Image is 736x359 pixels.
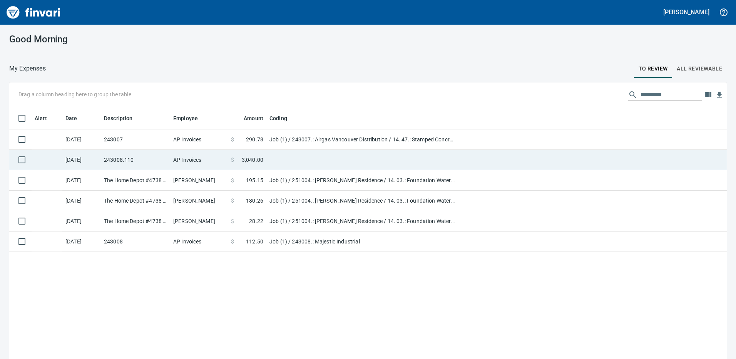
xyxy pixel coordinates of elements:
span: $ [231,136,234,143]
span: $ [231,156,234,164]
span: 3,040.00 [242,156,263,164]
td: [DATE] [62,150,101,170]
span: Amount [234,114,263,123]
td: [PERSON_NAME] [170,170,228,191]
p: Drag a column heading here to group the table [18,91,131,98]
span: 290.78 [246,136,263,143]
span: Amount [244,114,263,123]
td: 243008 [101,232,170,252]
td: Job (1) / 251004.: [PERSON_NAME] Residence / 14. 03.: Foundation Waterproofing / 5: Other [266,170,459,191]
span: 28.22 [249,217,263,225]
span: Description [104,114,143,123]
span: $ [231,238,234,245]
button: Choose columns to display [702,89,714,101]
span: 180.26 [246,197,263,205]
img: Finvari [5,3,62,22]
span: Date [65,114,87,123]
td: 243007 [101,129,170,150]
td: Job (1) / 251004.: [PERSON_NAME] Residence / 14. 03.: Foundation Waterproofing / 5: Other [266,191,459,211]
td: 243008.110 [101,150,170,170]
h3: Good Morning [9,34,236,45]
span: Coding [269,114,297,123]
span: To Review [639,64,668,74]
h5: [PERSON_NAME] [663,8,709,16]
td: [DATE] [62,170,101,191]
td: AP Invoices [170,129,228,150]
nav: breadcrumb [9,64,46,73]
span: $ [231,217,234,225]
td: Job (1) / 243007.: Airgas Vancouver Distribution / 14. 47.: Stamped Concrete Redo / 3: Material [266,129,459,150]
td: AP Invoices [170,150,228,170]
span: Coding [269,114,287,123]
td: [DATE] [62,129,101,150]
span: Employee [173,114,208,123]
span: Employee [173,114,198,123]
span: Alert [35,114,57,123]
td: The Home Depot #4738 [GEOGRAPHIC_DATA] [GEOGRAPHIC_DATA] [101,211,170,232]
td: [PERSON_NAME] [170,191,228,211]
td: [DATE] [62,232,101,252]
td: [DATE] [62,191,101,211]
td: [PERSON_NAME] [170,211,228,232]
span: $ [231,176,234,184]
span: Date [65,114,77,123]
td: Job (1) / 251004.: [PERSON_NAME] Residence / 14. 03.: Foundation Waterproofing / 5: Other [266,211,459,232]
span: All Reviewable [677,64,722,74]
p: My Expenses [9,64,46,73]
span: Alert [35,114,47,123]
button: Download table [714,89,725,101]
td: The Home Depot #4738 [GEOGRAPHIC_DATA] [GEOGRAPHIC_DATA] [101,191,170,211]
span: 195.15 [246,176,263,184]
span: $ [231,197,234,205]
span: Description [104,114,133,123]
td: Job (1) / 243008.: Majestic Industrial [266,232,459,252]
button: [PERSON_NAME] [661,6,711,18]
td: AP Invoices [170,232,228,252]
td: The Home Depot #4738 [GEOGRAPHIC_DATA] [GEOGRAPHIC_DATA] [101,170,170,191]
td: [DATE] [62,211,101,232]
span: 112.50 [246,238,263,245]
